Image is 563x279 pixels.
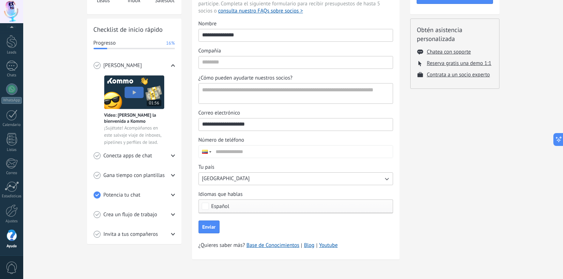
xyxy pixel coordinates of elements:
[199,146,212,158] div: Ecuador: + 593
[104,112,164,124] span: Vídeo: [PERSON_NAME] la bienvenida a Kommo
[427,60,492,67] button: Reserva gratis una demo 1:1
[1,73,22,78] div: Chats
[198,20,217,27] span: Nombre
[212,146,393,158] input: Número de teléfono
[1,219,22,224] div: Ajustes
[94,25,175,34] h2: Checklist de inicio rápido
[202,224,216,229] span: Enviar
[1,194,22,199] div: Estadísticas
[199,83,391,103] textarea: ¿Cómo pueden ayudarte nuestros socios?
[1,50,22,55] div: Leads
[104,231,158,238] span: Invita a tus compañeros
[1,244,22,249] div: Ayuda
[198,191,243,198] span: Idiomas que hablas
[104,192,141,199] span: Potencia tu chat
[104,75,164,109] img: Meet video
[198,242,338,249] span: ¿Quieres saber más?
[199,56,393,68] input: Compañía
[198,47,221,55] span: Compañía
[1,148,22,152] div: Listas
[198,220,220,233] button: Enviar
[104,62,142,69] span: [PERSON_NAME]
[319,242,338,249] a: Youtube
[199,118,393,130] input: Correo electrónico
[104,125,164,146] span: ¡Sujétate! Acompáñanos en este salvaje viaje de inboxes, pipelines y perfiles de lead.
[218,7,303,15] button: consulta nuestro FAQs sobre socios >
[198,137,244,144] span: Número de teléfono
[104,211,157,218] span: Crea un flujo de trabajo
[94,40,116,47] span: Progresso
[166,40,175,47] span: 16%
[198,164,215,171] span: Tu país
[211,204,230,209] span: Español
[198,110,240,117] span: Correo electrónico
[1,97,22,104] div: WhatsApp
[417,25,493,43] h2: Obtén asistencia personalizada
[427,71,490,78] button: Contrata a un socio experto
[1,123,22,127] div: Calendario
[246,242,299,249] a: Base de Conocimientos
[198,75,293,82] span: ¿Cómo pueden ayudarte nuestros socios?
[1,171,22,176] div: Correo
[104,152,152,159] span: Conecta apps de chat
[304,242,314,249] a: Blog
[198,172,393,185] button: Tu país
[104,172,165,179] span: Gana tiempo con plantillas
[199,29,393,41] input: Nombre
[427,49,471,55] button: Chatea con soporte
[202,175,250,182] span: [GEOGRAPHIC_DATA]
